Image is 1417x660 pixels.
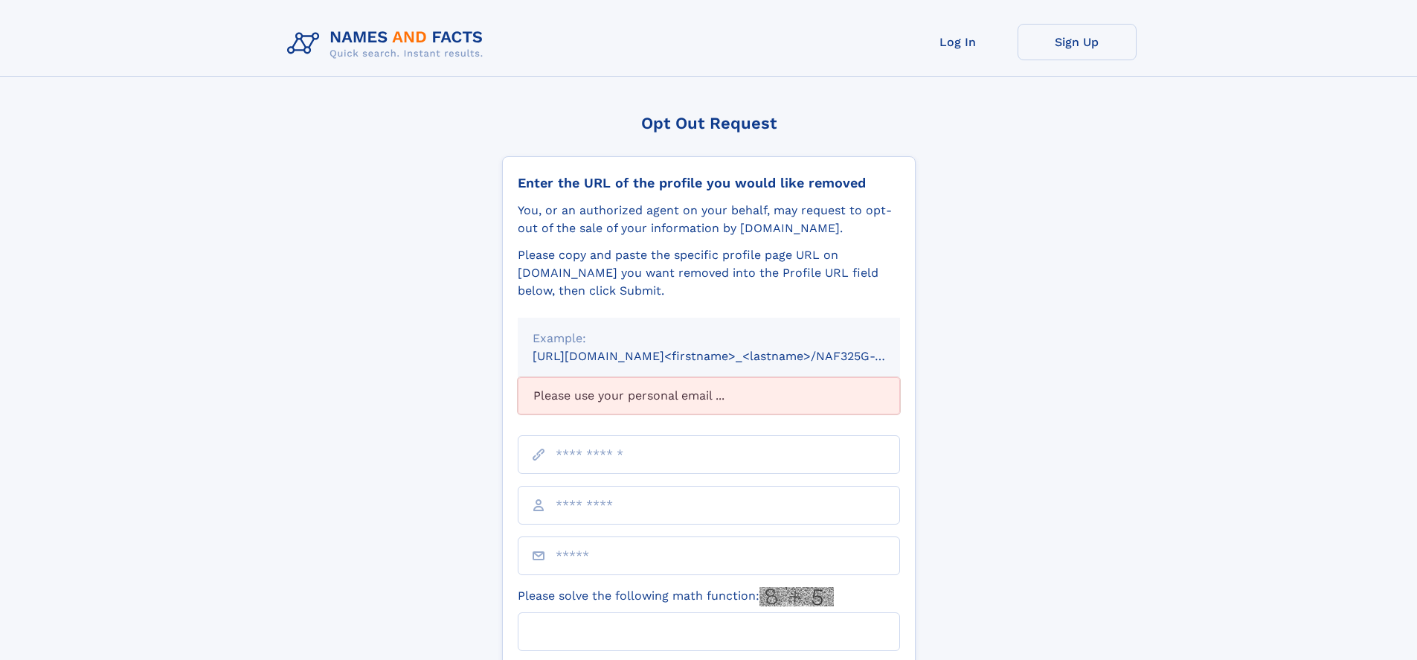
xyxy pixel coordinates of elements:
a: Sign Up [1018,24,1137,60]
label: Please solve the following math function: [518,587,834,606]
a: Log In [899,24,1018,60]
div: Opt Out Request [502,114,916,132]
div: Please copy and paste the specific profile page URL on [DOMAIN_NAME] you want removed into the Pr... [518,246,900,300]
img: Logo Names and Facts [281,24,495,64]
div: Please use your personal email ... [518,377,900,414]
small: [URL][DOMAIN_NAME]<firstname>_<lastname>/NAF325G-xxxxxxxx [533,349,928,363]
div: Example: [533,330,885,347]
div: Enter the URL of the profile you would like removed [518,175,900,191]
div: You, or an authorized agent on your behalf, may request to opt-out of the sale of your informatio... [518,202,900,237]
